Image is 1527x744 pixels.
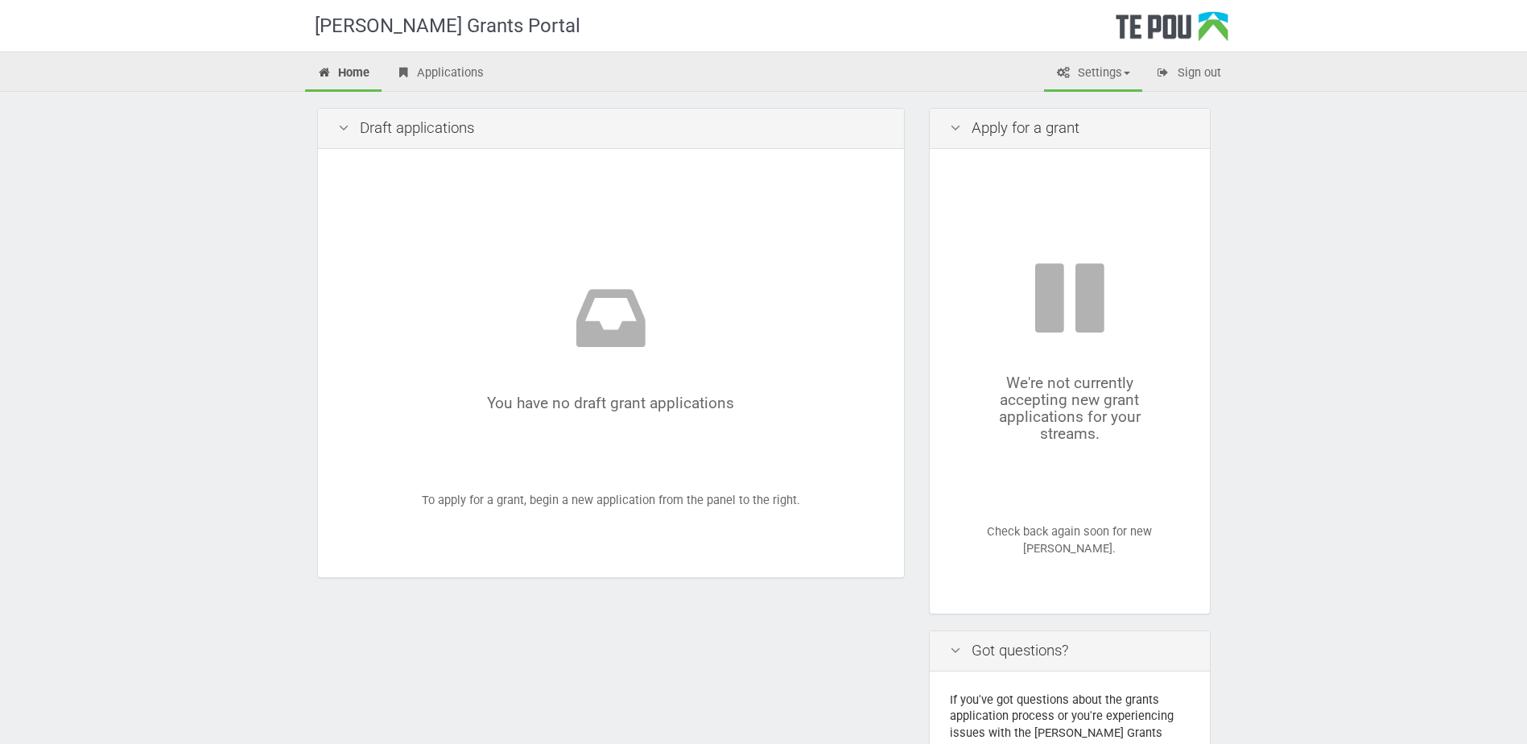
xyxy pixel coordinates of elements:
div: To apply for a grant, begin a new application from the panel to the right. [338,169,884,558]
div: Draft applications [318,109,904,149]
a: Home [305,56,382,92]
div: We're not currently accepting new grant applications for your streams. [978,258,1162,443]
p: Check back again soon for new [PERSON_NAME]. [978,523,1162,558]
div: Te Pou Logo [1116,11,1228,52]
div: Apply for a grant [930,109,1210,149]
a: Applications [383,56,496,92]
div: Got questions? [930,631,1210,672]
a: Settings [1044,56,1142,92]
a: Sign out [1144,56,1233,92]
div: You have no draft grant applications [386,278,836,411]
